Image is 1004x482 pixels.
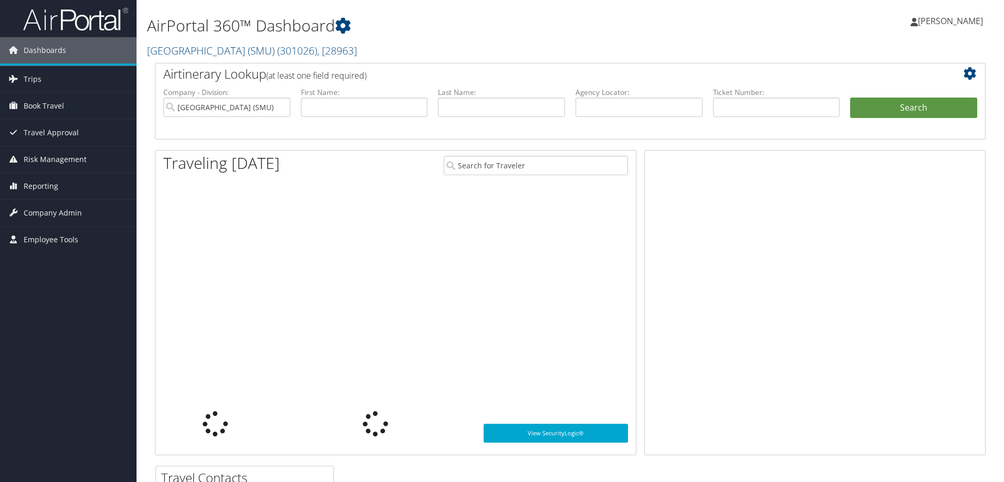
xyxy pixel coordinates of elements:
span: Risk Management [24,146,87,173]
button: Search [850,98,977,119]
span: ( 301026 ) [277,44,317,58]
span: Book Travel [24,93,64,119]
label: Agency Locator: [576,87,703,98]
span: Reporting [24,173,58,199]
label: First Name: [301,87,428,98]
span: , [ 28963 ] [317,44,357,58]
a: [PERSON_NAME] [911,5,993,37]
h1: Traveling [DATE] [163,152,280,174]
a: View SecurityLogic® [484,424,628,443]
a: [GEOGRAPHIC_DATA] (SMU) [147,44,357,58]
span: [PERSON_NAME] [918,15,983,27]
span: Trips [24,66,41,92]
input: Search for Traveler [444,156,628,175]
span: Company Admin [24,200,82,226]
span: Travel Approval [24,120,79,146]
label: Company - Division: [163,87,290,98]
label: Last Name: [438,87,565,98]
img: airportal-logo.png [23,7,128,31]
label: Ticket Number: [713,87,840,98]
span: Dashboards [24,37,66,63]
h2: Airtinerary Lookup [163,65,908,83]
h1: AirPortal 360™ Dashboard [147,15,712,37]
span: Employee Tools [24,227,78,253]
span: (at least one field required) [266,70,367,81]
